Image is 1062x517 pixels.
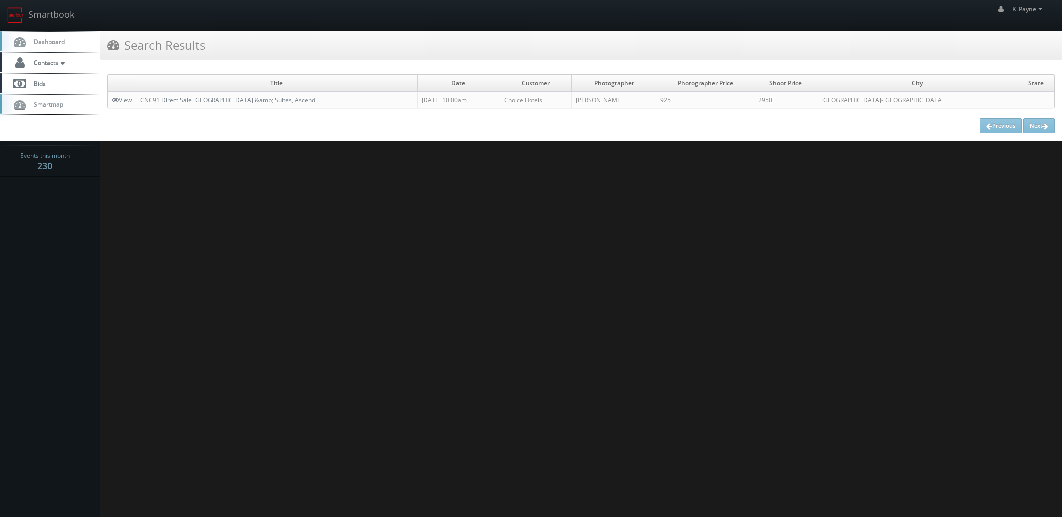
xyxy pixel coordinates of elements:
td: 2950 [754,92,817,108]
td: Choice Hotels [500,92,571,108]
span: Dashboard [29,37,65,46]
td: Photographer [572,75,656,92]
a: View [112,96,132,104]
a: CNC91 Direct Sale [GEOGRAPHIC_DATA] &amp; Suites, Ascend [140,96,315,104]
td: City [817,75,1018,92]
span: Smartmap [29,100,63,108]
span: Events this month [20,151,70,161]
img: smartbook-logo.png [7,7,23,23]
td: [PERSON_NAME] [572,92,656,108]
td: Title [136,75,418,92]
span: Bids [29,79,46,88]
td: State [1018,75,1054,92]
td: Date [417,75,500,92]
td: [DATE] 10:00am [417,92,500,108]
td: [GEOGRAPHIC_DATA]-[GEOGRAPHIC_DATA] [817,92,1018,108]
span: Contacts [29,58,67,67]
td: Photographer Price [656,75,754,92]
span: K_Payne [1012,5,1045,13]
td: Shoot Price [754,75,817,92]
h3: Search Results [107,36,205,54]
td: 925 [656,92,754,108]
td: Customer [500,75,571,92]
strong: 230 [37,160,52,172]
